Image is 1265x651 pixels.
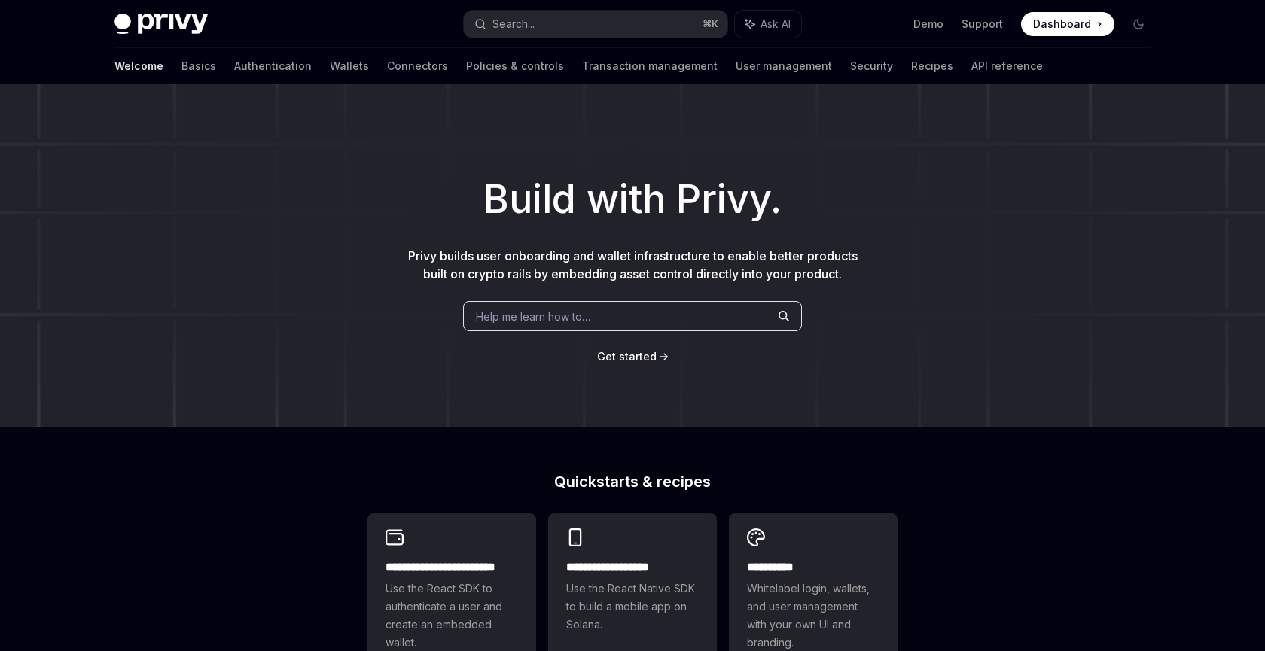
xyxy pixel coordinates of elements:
a: API reference [971,48,1043,84]
a: Authentication [234,48,312,84]
span: Ask AI [761,17,791,32]
a: Dashboard [1021,12,1114,36]
a: Wallets [330,48,369,84]
span: ⌘ K [703,18,718,30]
a: Transaction management [582,48,718,84]
div: Search... [492,15,535,33]
button: Toggle dark mode [1126,12,1151,36]
a: Demo [913,17,943,32]
span: Privy builds user onboarding and wallet infrastructure to enable better products built on crypto ... [408,248,858,281]
a: Basics [181,48,216,84]
button: Search...⌘K [464,11,727,38]
h2: Quickstarts & recipes [367,474,898,489]
a: Get started [597,349,657,364]
button: Ask AI [735,11,801,38]
span: Get started [597,350,657,363]
img: dark logo [114,14,208,35]
span: Use the React Native SDK to build a mobile app on Solana. [566,580,699,634]
span: Dashboard [1033,17,1091,32]
h1: Build with Privy. [24,170,1241,229]
a: Security [850,48,893,84]
a: Connectors [387,48,448,84]
span: Help me learn how to… [476,309,590,324]
a: Policies & controls [466,48,564,84]
a: User management [736,48,832,84]
a: Support [962,17,1003,32]
a: Welcome [114,48,163,84]
a: Recipes [911,48,953,84]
